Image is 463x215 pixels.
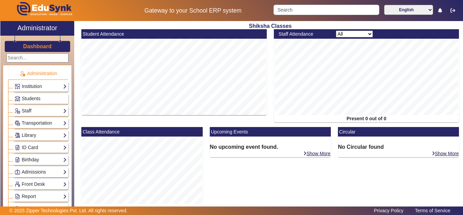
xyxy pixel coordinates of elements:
mat-card-header: Upcoming Events [210,127,331,137]
div: Staff Attendance [275,31,332,38]
a: Inventory [15,205,67,213]
a: Terms of Service [411,206,454,215]
h6: No Circular found [338,144,459,150]
span: Students [22,96,40,101]
a: Students [15,95,67,103]
input: Search [274,5,379,15]
a: Show More [431,150,459,157]
img: Inventory.png [15,206,20,211]
a: Privacy Policy [370,206,407,215]
p: Administration [8,70,68,77]
div: Present 0 out of 0 [274,115,459,122]
mat-card-header: Circular [338,127,459,137]
h5: Gateway to your School ERP system [120,7,267,14]
h2: Administrator [17,24,57,32]
img: Students.png [15,96,20,101]
a: Dashboard [23,43,52,50]
mat-card-header: Student Attendance [81,29,267,39]
input: Search... [6,53,68,62]
span: Inventory [22,206,41,211]
a: Show More [303,150,331,157]
img: Administration.png [19,71,25,77]
h2: Shiksha Classes [78,23,463,29]
a: Administrator [0,21,74,36]
h3: Dashboard [23,43,52,50]
mat-card-header: Class Attendance [81,127,202,137]
p: © 2025 Zipper Technologies Pvt. Ltd. All rights reserved. [9,207,128,214]
h6: No upcoming event found. [210,144,331,150]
